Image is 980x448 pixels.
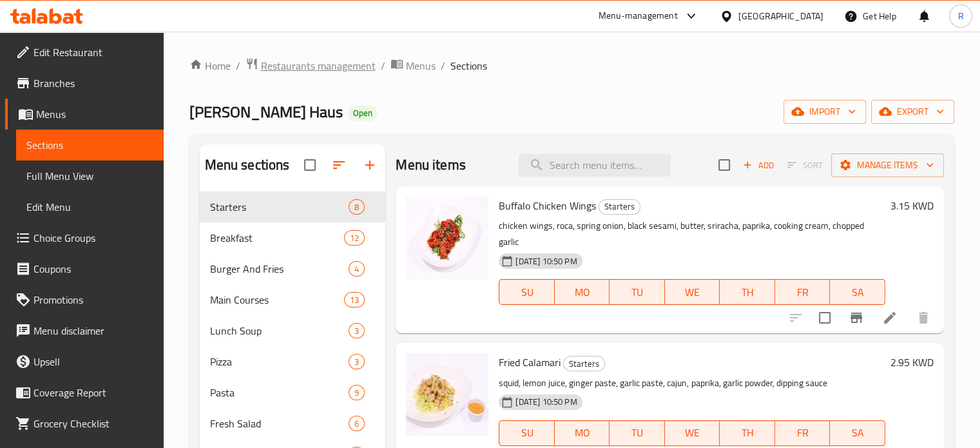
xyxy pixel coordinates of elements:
span: Burger And Fries [210,261,349,277]
div: items [349,354,365,369]
span: WE [670,424,715,442]
div: Starters [563,356,605,371]
img: Fried Calamari [406,353,488,436]
div: items [349,323,365,338]
button: delete [908,302,939,333]
div: items [344,292,365,307]
div: Pizza [210,354,349,369]
a: Branches [5,68,164,99]
a: Edit Menu [16,191,164,222]
div: Pizza3 [200,346,386,377]
a: Menus [5,99,164,130]
li: / [381,58,385,73]
h2: Menu items [396,155,466,175]
img: Buffalo Chicken Wings [406,197,488,279]
span: Full Menu View [26,168,153,184]
span: [DATE] 10:50 PM [510,255,582,268]
div: Burger And Fries4 [200,253,386,284]
span: Add [741,158,776,173]
a: Menus [390,57,436,74]
div: items [349,385,365,400]
button: FR [775,420,831,446]
button: TH [720,279,775,305]
span: WE [670,283,715,302]
span: Coverage Report [34,385,153,400]
span: Select all sections [296,151,323,179]
div: items [349,199,365,215]
button: TU [610,279,665,305]
div: items [344,230,365,246]
button: SU [499,420,554,446]
button: MO [555,279,610,305]
li: / [236,58,240,73]
span: [DATE] 10:50 PM [510,396,582,408]
span: Select to update [811,304,838,331]
span: Grocery Checklist [34,416,153,431]
span: Menus [36,106,153,122]
button: export [871,100,954,124]
span: TH [725,283,770,302]
div: Main Courses13 [200,284,386,315]
h6: 3.15 KWD [890,197,934,215]
span: Branches [34,75,153,91]
div: items [349,261,365,277]
span: SU [504,424,549,442]
span: Sections [26,137,153,153]
div: Starters8 [200,191,386,222]
div: Pasta9 [200,377,386,408]
span: 13 [345,294,364,306]
span: Select section [711,151,738,179]
a: Sections [16,130,164,161]
span: FR [780,283,825,302]
button: WE [665,420,720,446]
div: Main Courses [210,292,345,307]
span: Add item [738,155,779,175]
span: Promotions [34,292,153,307]
span: Menu disclaimer [34,323,153,338]
span: TU [615,424,660,442]
button: Manage items [831,153,944,177]
span: Coupons [34,261,153,277]
div: Breakfast [210,230,345,246]
a: Full Menu View [16,161,164,191]
p: chicken wings, roca, spring onion, black sesami, butter, sriracha, paprika, cooking cream, choppe... [499,218,885,250]
button: Branch-specific-item [841,302,872,333]
span: Manage items [841,157,934,173]
nav: breadcrumb [189,57,954,74]
button: Add [738,155,779,175]
span: Buffalo Chicken Wings [499,196,596,215]
div: Fresh Salad [210,416,349,431]
span: Edit Restaurant [34,44,153,60]
span: Fried Calamari [499,353,561,372]
button: TU [610,420,665,446]
button: SA [830,279,885,305]
span: Select section first [779,155,831,175]
div: Menu-management [599,8,678,24]
span: [PERSON_NAME] Haus [189,97,343,126]
span: Sections [450,58,487,73]
span: TU [615,283,660,302]
span: SU [504,283,549,302]
div: Lunch Soup [210,323,349,338]
div: Lunch Soup3 [200,315,386,346]
span: TH [725,424,770,442]
button: SA [830,420,885,446]
input: search [519,154,671,177]
span: Menus [406,58,436,73]
div: Fresh Salad6 [200,408,386,439]
a: Home [189,58,231,73]
div: Open [348,106,378,121]
div: items [349,416,365,431]
a: Menu disclaimer [5,315,164,346]
a: Coupons [5,253,164,284]
div: [GEOGRAPHIC_DATA] [738,9,823,23]
button: SU [499,279,554,305]
span: import [794,104,856,120]
button: import [783,100,866,124]
span: R [957,9,963,23]
span: Pasta [210,385,349,400]
div: Starters [599,199,640,215]
button: Add section [354,150,385,180]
